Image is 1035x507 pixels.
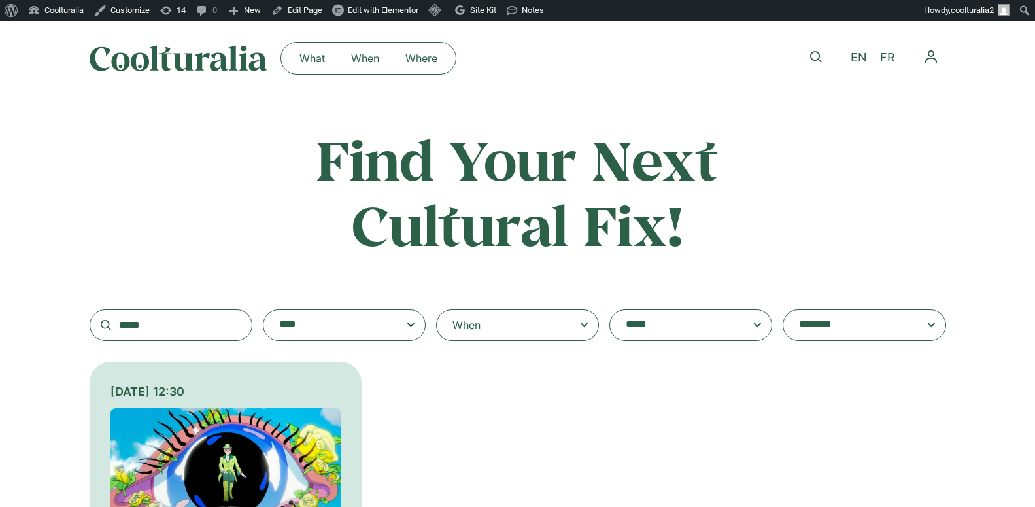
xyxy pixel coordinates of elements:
a: What [286,48,338,69]
textarea: Search [626,316,730,334]
nav: Menu [286,48,450,69]
span: coolturalia2 [951,5,994,15]
button: Menu Toggle [916,42,946,72]
nav: Menu [916,42,946,72]
span: FR [880,51,895,65]
span: Site Kit [470,5,496,15]
a: Where [392,48,450,69]
textarea: Search [279,316,384,334]
span: EN [851,51,867,65]
a: FR [874,48,902,67]
a: EN [844,48,874,67]
span: Edit with Elementor [348,5,418,15]
h2: Find Your Next Cultural Fix! [261,127,775,257]
div: [DATE] 12:30 [110,383,341,400]
a: When [338,48,392,69]
div: When [452,317,481,333]
textarea: Search [799,316,904,334]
